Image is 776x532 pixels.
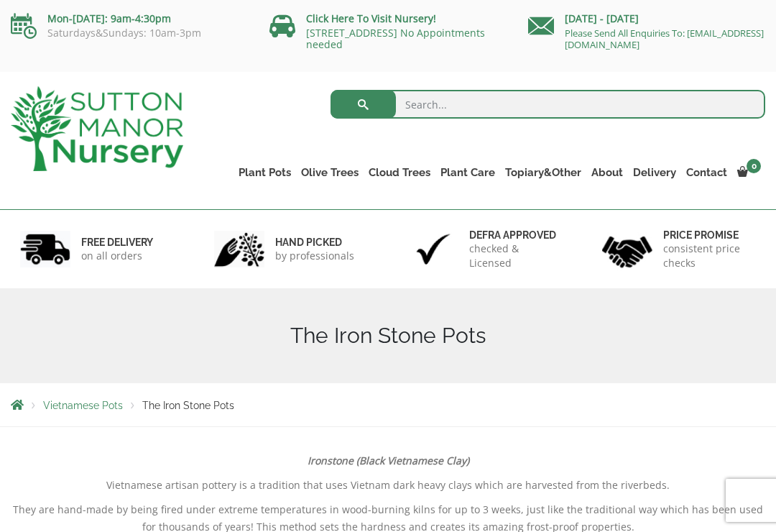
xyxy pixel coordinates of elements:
p: [DATE] - [DATE] [528,10,765,27]
a: Olive Trees [296,162,364,183]
a: Plant Pots [234,162,296,183]
strong: Ironstone (Black Vietnamese Clay) [308,454,469,467]
input: Search... [331,90,765,119]
span: The Iron Stone Pots [142,400,234,411]
img: logo [11,86,183,171]
p: Vietnamese artisan pottery is a tradition that uses Vietnam dark heavy clays which are harvested ... [11,477,765,494]
a: 0 [732,162,765,183]
h6: Defra approved [469,229,562,242]
a: Cloud Trees [364,162,435,183]
img: 1.jpg [20,231,70,267]
a: About [586,162,628,183]
h1: The Iron Stone Pots [11,323,765,349]
h6: hand picked [275,236,354,249]
a: Click Here To Visit Nursery! [306,12,436,25]
a: [STREET_ADDRESS] No Appointments needed [306,26,485,51]
img: 4.jpg [602,227,652,271]
h6: FREE DELIVERY [81,236,153,249]
a: Please Send All Enquiries To: [EMAIL_ADDRESS][DOMAIN_NAME] [565,27,764,51]
p: Mon-[DATE]: 9am-4:30pm [11,10,248,27]
img: 3.jpg [408,231,458,267]
span: 0 [747,159,761,173]
a: Delivery [628,162,681,183]
p: on all orders [81,249,153,263]
a: Plant Care [435,162,500,183]
p: by professionals [275,249,354,263]
a: Contact [681,162,732,183]
p: consistent price checks [663,242,756,270]
a: Vietnamese Pots [43,400,123,411]
p: Saturdays&Sundays: 10am-3pm [11,27,248,39]
a: Topiary&Other [500,162,586,183]
img: 2.jpg [214,231,264,267]
p: checked & Licensed [469,242,562,270]
h6: Price promise [663,229,756,242]
nav: Breadcrumbs [11,399,765,411]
